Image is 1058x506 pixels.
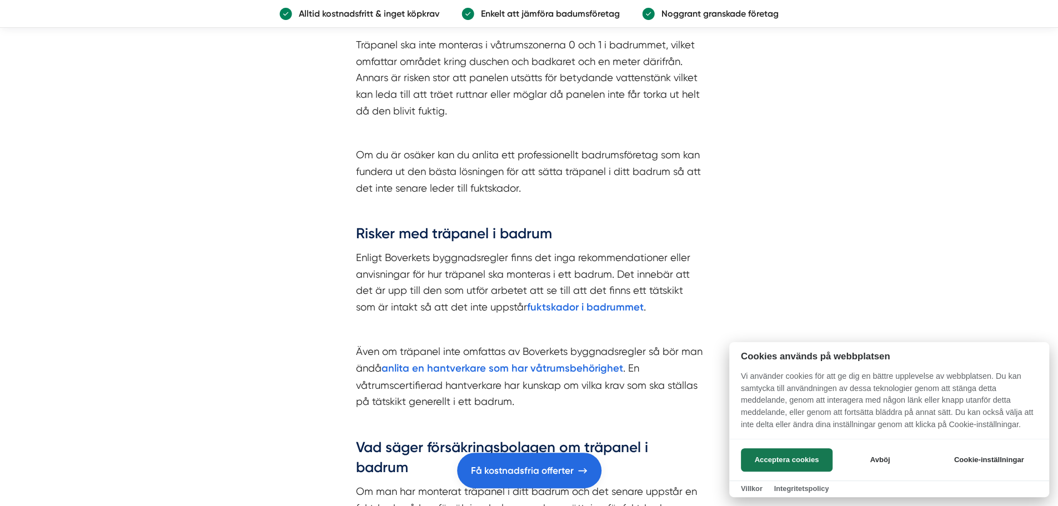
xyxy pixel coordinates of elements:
a: Integritetspolicy [774,484,829,493]
a: Villkor [741,484,763,493]
h2: Cookies används på webbplatsen [729,351,1049,362]
button: Cookie-inställningar [940,448,1037,472]
p: Vi använder cookies för att ge dig en bättre upplevelse av webbplatsen. Du kan samtycka till anvä... [729,370,1049,438]
button: Acceptera cookies [741,448,833,472]
button: Avböj [836,448,924,472]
